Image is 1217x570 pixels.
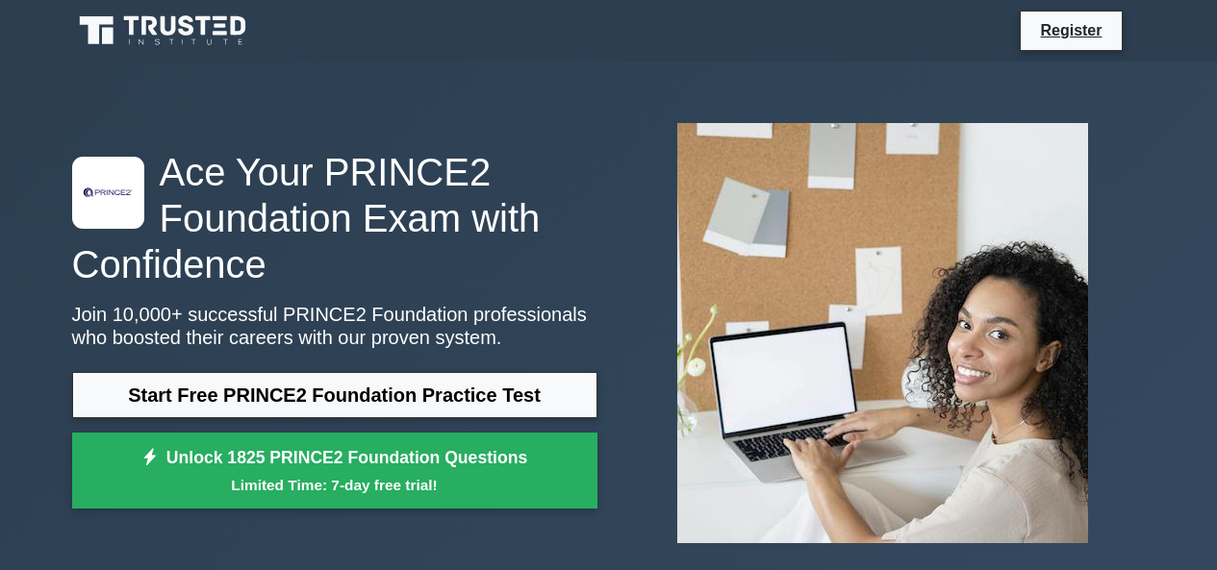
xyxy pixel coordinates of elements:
[72,149,597,287] h1: Ace Your PRINCE2 Foundation Exam with Confidence
[72,433,597,509] a: Unlock 1825 PRINCE2 Foundation QuestionsLimited Time: 7-day free trial!
[1028,18,1113,42] a: Register
[96,474,573,496] small: Limited Time: 7-day free trial!
[72,303,597,349] p: Join 10,000+ successful PRINCE2 Foundation professionals who boosted their careers with our prove...
[72,372,597,418] a: Start Free PRINCE2 Foundation Practice Test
